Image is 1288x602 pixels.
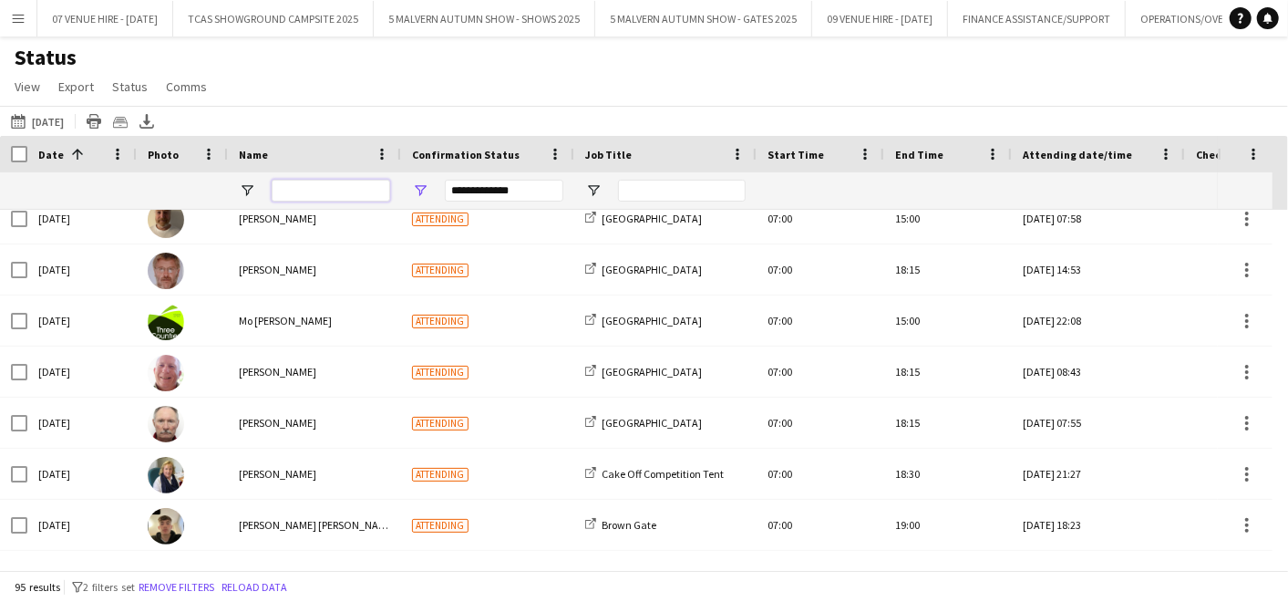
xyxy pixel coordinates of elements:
[7,75,47,99] a: View
[27,296,137,346] div: [DATE]
[585,263,702,276] a: [GEOGRAPHIC_DATA]
[148,253,184,289] img: Andrew Ford
[1023,551,1174,601] div: [DATE] 08:09
[412,148,520,161] span: Confirmation Status
[757,398,884,448] div: 07:00
[148,148,179,161] span: Photo
[585,365,702,379] a: [GEOGRAPHIC_DATA]
[239,263,316,276] span: [PERSON_NAME]
[239,416,316,430] span: [PERSON_NAME]
[602,416,702,430] span: [GEOGRAPHIC_DATA]
[239,518,396,532] span: [PERSON_NAME] [PERSON_NAME]
[895,148,943,161] span: End Time
[38,148,64,161] span: Date
[374,1,595,36] button: 5 MALVERN AUTUMN SHOW - SHOWS 2025
[602,365,702,379] span: [GEOGRAPHIC_DATA]
[884,551,1012,601] div: 15:00
[412,366,469,379] span: Attending
[412,213,469,226] span: Attending
[602,518,656,532] span: Brown Gate
[27,193,137,244] div: [DATE]
[757,193,884,244] div: 07:00
[1023,244,1174,295] div: [DATE] 14:53
[27,244,137,295] div: [DATE]
[27,398,137,448] div: [DATE]
[412,519,469,533] span: Attending
[757,296,884,346] div: 07:00
[239,212,316,225] span: [PERSON_NAME]
[58,78,94,95] span: Export
[618,180,746,202] input: Job Title Filter Input
[602,467,724,481] span: Cake Off Competition Tent
[51,75,101,99] a: Export
[1023,193,1174,244] div: [DATE] 07:58
[148,406,184,442] img: David Soderman
[239,467,316,481] span: [PERSON_NAME]
[602,263,702,276] span: [GEOGRAPHIC_DATA]
[757,449,884,499] div: 07:00
[884,296,1012,346] div: 15:00
[948,1,1126,36] button: FINANCE ASSISTANCE/SUPPORT
[412,468,469,482] span: Attending
[7,110,67,132] button: [DATE]
[148,355,184,391] img: Duncan Gillan
[135,577,218,597] button: Remove filters
[585,416,702,430] a: [GEOGRAPHIC_DATA]
[884,244,1012,295] div: 18:15
[159,75,214,99] a: Comms
[585,314,702,327] a: [GEOGRAPHIC_DATA]
[757,500,884,550] div: 07:00
[412,182,428,199] button: Open Filter Menu
[239,365,316,379] span: [PERSON_NAME]
[272,180,390,202] input: Name Filter Input
[585,518,656,532] a: Brown Gate
[884,398,1012,448] div: 18:15
[83,110,105,132] app-action-btn: Print
[173,1,374,36] button: TCAS SHOWGROUND CAMPSITE 2025
[218,577,291,597] button: Reload data
[412,264,469,277] span: Attending
[884,500,1012,550] div: 19:00
[27,347,137,397] div: [DATE]
[27,500,137,550] div: [DATE]
[112,78,148,95] span: Status
[585,182,602,199] button: Open Filter Menu
[585,467,724,481] a: Cake Off Competition Tent
[27,551,137,601] div: [DATE]
[1023,347,1174,397] div: [DATE] 08:43
[757,551,884,601] div: 07:00
[1023,398,1174,448] div: [DATE] 07:55
[15,78,40,95] span: View
[768,148,824,161] span: Start Time
[1023,449,1174,499] div: [DATE] 21:27
[585,212,702,225] a: [GEOGRAPHIC_DATA]
[884,347,1012,397] div: 18:15
[148,202,184,238] img: Martin Wilkes
[595,1,812,36] button: 5 MALVERN AUTUMN SHOW - GATES 2025
[166,78,207,95] span: Comms
[884,449,1012,499] div: 18:30
[412,315,469,328] span: Attending
[27,449,137,499] div: [DATE]
[1023,148,1132,161] span: Attending date/time
[148,457,184,493] img: Sandra Beddoe
[412,417,469,431] span: Attending
[602,212,702,225] span: [GEOGRAPHIC_DATA]
[37,1,173,36] button: 07 VENUE HIRE - [DATE]
[1023,296,1174,346] div: [DATE] 22:08
[109,110,131,132] app-action-btn: Crew files as ZIP
[83,580,135,594] span: 2 filters set
[239,314,332,327] span: Mo [PERSON_NAME]
[239,148,268,161] span: Name
[602,314,702,327] span: [GEOGRAPHIC_DATA]
[884,193,1012,244] div: 15:00
[757,244,884,295] div: 07:00
[812,1,948,36] button: 09 VENUE HIRE - [DATE]
[1023,500,1174,550] div: [DATE] 18:23
[757,347,884,397] div: 07:00
[148,304,184,340] img: Mo Cossali-Francis
[148,508,184,545] img: Ben Leah
[105,75,155,99] a: Status
[585,148,632,161] span: Job Title
[239,182,255,199] button: Open Filter Menu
